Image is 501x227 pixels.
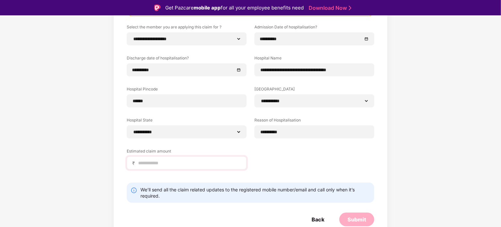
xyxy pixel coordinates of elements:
label: Hospital State [127,117,247,125]
strong: mobile app [194,5,221,11]
label: Hospital Name [254,55,374,63]
label: Hospital Pincode [127,86,247,94]
img: Logo [154,5,161,11]
div: Back [312,216,324,223]
label: [GEOGRAPHIC_DATA] [254,86,374,94]
label: Reason of Hospitalisation [254,117,374,125]
div: We’ll send all the claim related updates to the registered mobile number/email and call only when... [140,186,370,199]
label: Admission Date of hospitalisation? [254,24,374,32]
a: Download Now [309,5,349,11]
img: svg+xml;base64,PHN2ZyBpZD0iSW5mby0yMHgyMCIgeG1sbnM9Imh0dHA6Ly93d3cudzMub3JnLzIwMDAvc3ZnIiB3aWR0aD... [131,187,137,194]
div: Submit [347,216,366,223]
label: Estimated claim amount [127,148,247,156]
div: Get Pazcare for all your employee benefits need [165,4,304,12]
label: Discharge date of hospitalisation? [127,55,247,63]
img: Stroke [349,5,351,11]
label: Select the member you are applying this claim for ? [127,24,247,32]
span: ₹ [132,160,137,166]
